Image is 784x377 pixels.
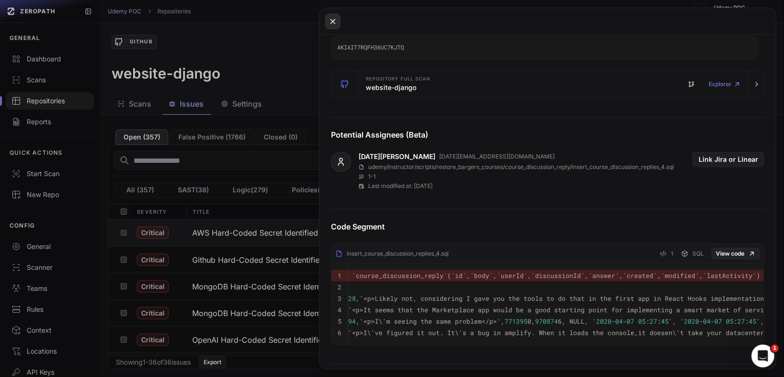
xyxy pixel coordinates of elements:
[737,317,745,326] span: 27
[331,129,764,140] h4: Potential Assignees (Beta)
[338,283,341,291] code: 2
[331,221,764,232] h4: Code Segment
[771,345,779,352] span: 1
[745,317,749,326] span: :
[638,317,646,326] span: 05
[657,271,661,280] span: ,
[368,173,376,180] p: 1 - 1
[684,317,699,326] span: 2020
[692,152,764,167] button: Link Jira or Linear
[338,294,341,303] code: 3
[749,317,756,326] span: 45
[627,317,634,326] span: 07
[338,328,341,337] code: 6
[756,271,760,280] span: )
[623,317,627,326] span: -
[596,317,611,326] span: 2020
[726,317,733,326] span: 05
[733,317,737,326] span: :
[356,294,360,303] span: ,
[535,317,558,326] span: 970874
[368,182,433,190] p: Last modified at: [DATE]
[712,248,760,259] a: View code
[493,271,497,280] span: ,
[306,271,760,280] code: INSERT INTO `course_discussion_reply` `id` `body` `userId` `discussionId` `answer` `created` `mod...
[356,317,360,326] span: ,
[447,271,451,280] span: (
[466,271,470,280] span: ,
[634,328,638,337] span: ,
[650,317,657,326] span: 27
[611,317,615,326] span: -
[657,317,661,326] span: :
[505,317,527,326] span: 771395
[714,317,722,326] span: 07
[699,317,703,326] span: -
[338,271,341,280] code: 1
[661,317,669,326] span: 45
[615,317,623,326] span: 04
[752,345,774,367] iframe: Intercom live chat
[368,163,674,171] p: udemy/instructor/scripts/restore_bargers_courses/course_discussion_reply/insert_course_discussion...
[646,317,650,326] span: :
[703,317,711,326] span: 04
[335,250,449,258] div: insert_course_discussion_replies_4.sql
[692,250,704,258] span: SQL
[619,271,623,280] span: ,
[699,271,703,280] span: ,
[585,271,588,280] span: ,
[338,317,341,326] code: 5
[439,153,555,160] p: [DATE][EMAIL_ADDRESS][DOMAIN_NAME]
[527,271,531,280] span: ,
[711,317,714,326] span: -
[338,306,341,314] code: 4
[359,152,435,161] a: [DATE][PERSON_NAME]
[671,248,673,259] span: 1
